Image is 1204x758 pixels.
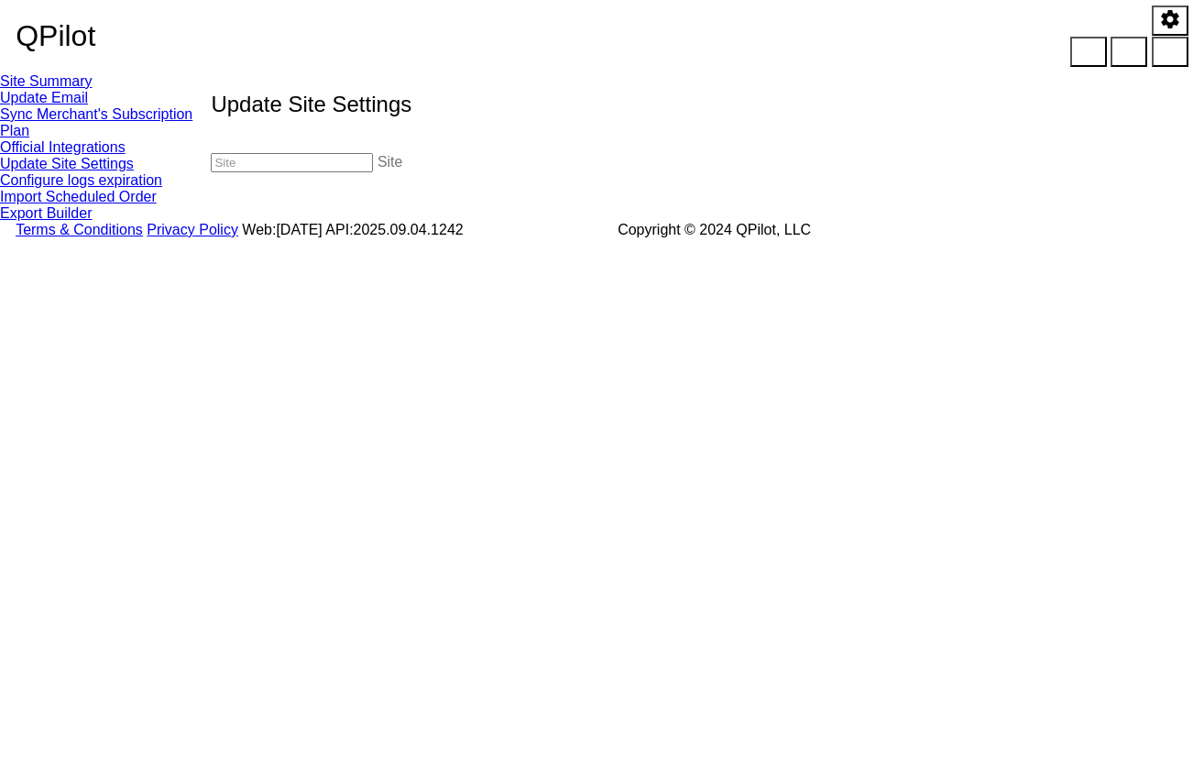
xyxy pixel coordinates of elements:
label: Site [378,154,403,170]
mat-icon: add_task [1118,39,1140,61]
a: Web:[DATE] API:2025.09.04.1242 [242,222,463,237]
h1: QPilot [16,19,285,53]
mat-icon: settings [1159,8,1181,30]
a: Privacy Policy [147,222,238,237]
mat-icon: help [1159,39,1181,61]
a: Terms & Conditions [16,222,143,237]
h1: Update Site Settings [211,92,1186,117]
input: number [211,153,373,172]
span: Copyright © 2024 QPilot, LLC [618,222,811,237]
mat-icon: verified_user [1078,39,1100,61]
